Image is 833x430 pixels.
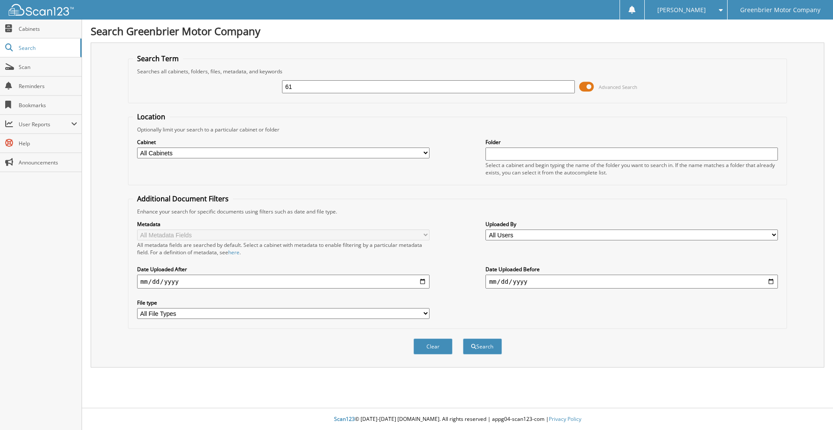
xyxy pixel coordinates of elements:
[19,140,77,147] span: Help
[485,220,778,228] label: Uploaded By
[657,7,706,13] span: [PERSON_NAME]
[82,409,833,430] div: © [DATE]-[DATE] [DOMAIN_NAME]. All rights reserved | appg04-scan123-com |
[599,84,637,90] span: Advanced Search
[485,138,778,146] label: Folder
[19,159,77,166] span: Announcements
[413,338,453,355] button: Clear
[19,25,77,33] span: Cabinets
[485,275,778,289] input: end
[549,415,581,423] a: Privacy Policy
[133,208,783,215] div: Enhance your search for specific documents using filters such as date and file type.
[19,82,77,90] span: Reminders
[463,338,502,355] button: Search
[790,388,833,430] iframe: Chat Widget
[91,24,824,38] h1: Search Greenbrier Motor Company
[9,4,74,16] img: scan123-logo-white.svg
[133,194,233,204] legend: Additional Document Filters
[137,220,430,228] label: Metadata
[133,68,783,75] div: Searches all cabinets, folders, files, metadata, and keywords
[133,54,183,63] legend: Search Term
[228,249,239,256] a: here
[19,102,77,109] span: Bookmarks
[137,138,430,146] label: Cabinet
[137,266,430,273] label: Date Uploaded After
[137,275,430,289] input: start
[485,266,778,273] label: Date Uploaded Before
[19,121,71,128] span: User Reports
[334,415,355,423] span: Scan123
[19,44,76,52] span: Search
[137,299,430,306] label: File type
[137,241,430,256] div: All metadata fields are searched by default. Select a cabinet with metadata to enable filtering b...
[133,112,170,121] legend: Location
[740,7,820,13] span: Greenbrier Motor Company
[485,161,778,176] div: Select a cabinet and begin typing the name of the folder you want to search in. If the name match...
[133,126,783,133] div: Optionally limit your search to a particular cabinet or folder
[19,63,77,71] span: Scan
